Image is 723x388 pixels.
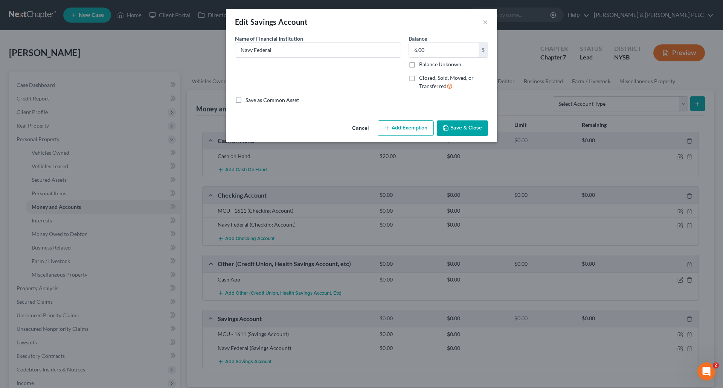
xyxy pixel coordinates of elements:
label: Balance [409,35,427,43]
label: Balance Unknown [419,61,461,68]
input: 0.00 [409,43,479,57]
button: Add Exemption [378,120,434,136]
span: Closed, Sold, Moved, or Transferred [419,75,474,89]
iframe: Intercom live chat [697,362,715,380]
span: 2 [713,362,719,368]
label: Save as Common Asset [246,96,299,104]
input: Enter name... [235,43,401,57]
span: Name of Financial Institution [235,35,303,42]
button: Save & Close [437,120,488,136]
button: Cancel [346,121,375,136]
div: $ [479,43,488,57]
button: × [483,17,488,26]
div: Edit Savings Account [235,17,308,27]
